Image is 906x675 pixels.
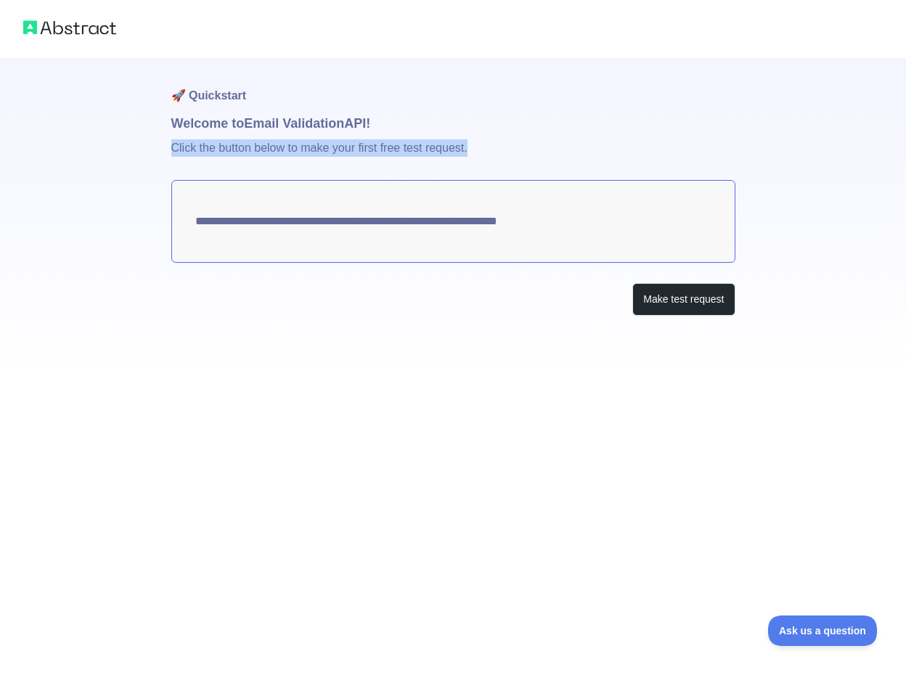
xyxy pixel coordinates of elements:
[768,615,877,646] iframe: Toggle Customer Support
[171,134,735,180] p: Click the button below to make your first free test request.
[23,17,116,38] img: Abstract logo
[171,113,735,134] h1: Welcome to Email Validation API!
[171,58,735,113] h1: 🚀 Quickstart
[632,283,735,316] button: Make test request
